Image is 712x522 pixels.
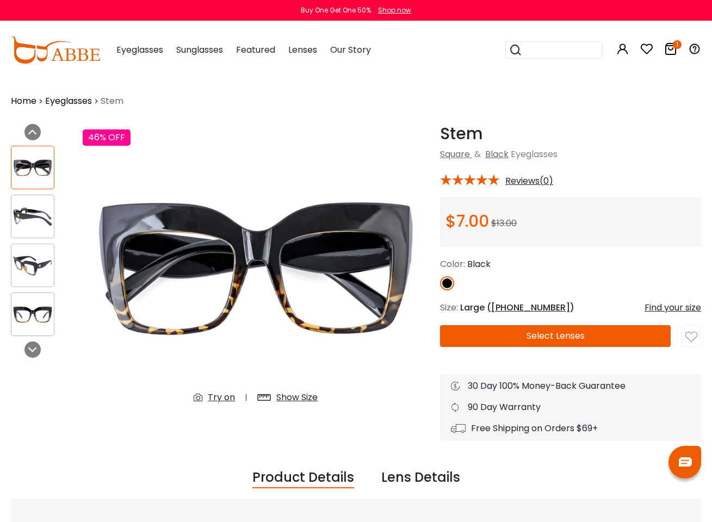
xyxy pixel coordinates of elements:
[208,391,235,404] div: Try on
[11,304,54,325] img: Stem Black Plastic Eyeglasses , UniversalBridgeFit Frames from ABBE Glasses
[467,258,491,270] span: Black
[330,43,371,56] span: Our Story
[664,45,677,57] a: 1
[45,95,92,108] a: Eyeglasses
[451,380,690,393] div: 30 Day 100% Money-Back Guarantee
[460,301,574,314] span: Large ( )
[491,301,570,314] span: [PHONE_NUMBER]
[673,40,682,49] i: 1
[440,258,465,270] span: Color:
[176,43,223,56] span: Sunglasses
[440,124,701,144] h1: Stem
[373,5,411,15] a: Shop now
[440,301,458,314] span: Size:
[440,148,470,160] a: Square
[11,157,54,178] img: Stem Black Plastic Eyeglasses , UniversalBridgeFit Frames from ABBE Glasses
[11,255,54,276] img: Stem Black Plastic Eyeglasses , UniversalBridgeFit Frames from ABBE Glasses
[451,401,690,414] div: 90 Day Warranty
[276,391,318,404] div: Show Size
[288,43,317,56] span: Lenses
[472,148,483,160] span: &
[485,148,509,160] a: Black
[378,5,411,15] div: Shop now
[679,457,692,467] img: chat
[440,325,671,347] button: Select Lenses
[685,331,697,343] img: like
[491,217,517,229] span: $13.00
[252,468,354,488] div: Product Details
[505,176,553,186] span: Reviews(0)
[11,36,100,64] img: abbeglasses.com
[83,129,131,146] div: 46% OFF
[381,468,460,488] div: Lens Details
[11,206,54,227] img: Stem Black Plastic Eyeglasses , UniversalBridgeFit Frames from ABBE Glasses
[11,95,36,108] a: Home
[101,95,123,108] span: Stem
[645,301,701,314] div: Find your size
[236,43,275,56] span: Featured
[83,124,430,413] img: Stem Black Plastic Eyeglasses , UniversalBridgeFit Frames from ABBE Glasses
[511,148,558,160] span: Eyeglasses
[116,43,163,56] span: Eyeglasses
[445,209,489,233] span: $7.00
[451,422,690,435] div: Free Shipping on Orders $69+
[301,5,371,15] div: Buy One Get One 50%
